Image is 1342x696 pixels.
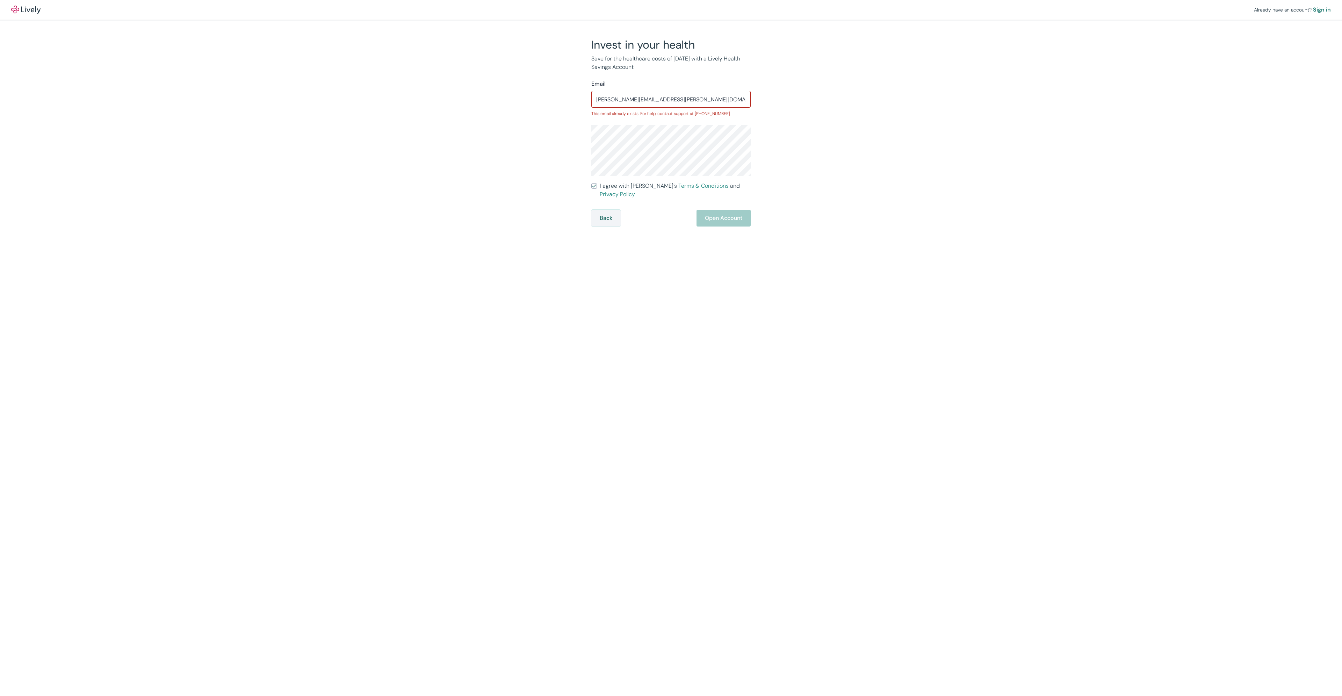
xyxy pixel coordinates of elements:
h2: Invest in your health [591,38,751,52]
span: I agree with [PERSON_NAME]’s and [600,182,751,199]
p: This email already exists. For help, contact support at [PHONE_NUMBER] [591,110,751,117]
a: LivelyLively [11,6,41,14]
img: Lively [11,6,41,14]
button: Back [591,210,621,227]
div: Already have an account? [1254,6,1331,14]
label: Email [591,80,606,88]
p: Save for the healthcare costs of [DATE] with a Lively Health Savings Account [591,55,751,71]
a: Sign in [1313,6,1331,14]
a: Terms & Conditions [678,182,729,189]
a: Privacy Policy [600,191,635,198]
